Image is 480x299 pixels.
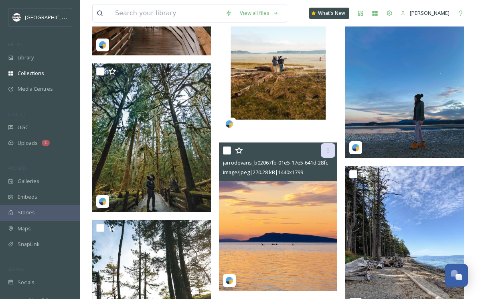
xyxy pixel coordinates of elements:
input: Search your library [111,4,221,22]
img: snapsea-logo.png [225,277,233,285]
span: WIDGETS [8,165,26,171]
span: Embeds [18,193,37,201]
img: jarrodevans_b02067fb-01e5-17e5-641d-28fcfd104da9.jpg [219,142,338,291]
img: snapsea-logo.png [99,41,107,49]
span: UGC [18,124,28,131]
span: Maps [18,225,31,232]
a: What's New [309,8,349,19]
span: jarrodevans_b02067fb-01e5-17e5-641d-28fcfd104da9.jpg [223,159,359,166]
img: mademoiselleky_28b61f99-20b0-cdf5-d444-405ee7b78821.jpg [92,63,211,212]
a: [PERSON_NAME] [397,5,454,21]
span: Galleries [18,177,39,185]
span: [PERSON_NAME] [410,9,450,16]
span: SnapLink [18,240,40,248]
span: image/jpeg | 270.28 kB | 1440 x 1799 [223,169,303,176]
span: [GEOGRAPHIC_DATA] Tourism [25,13,97,21]
img: parks%20beach.jpg [13,13,21,21]
span: Collections [18,69,44,77]
span: Uploads [18,139,38,147]
img: meggiemites_18273931585044941.jpg [345,10,464,158]
span: SOCIALS [8,266,24,272]
span: Media Centres [18,85,53,93]
span: Socials [18,279,34,286]
div: 1 [42,140,50,146]
a: View all files [236,5,283,21]
button: Open Chat [445,264,468,287]
span: COLLECT [8,111,25,117]
span: Stories [18,209,35,216]
img: snapsea-logo.png [352,144,360,152]
img: snapsea-logo.png [99,197,107,205]
span: MEDIA [8,41,22,47]
img: snapsea-logo.png [225,120,233,128]
span: Library [18,54,34,61]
